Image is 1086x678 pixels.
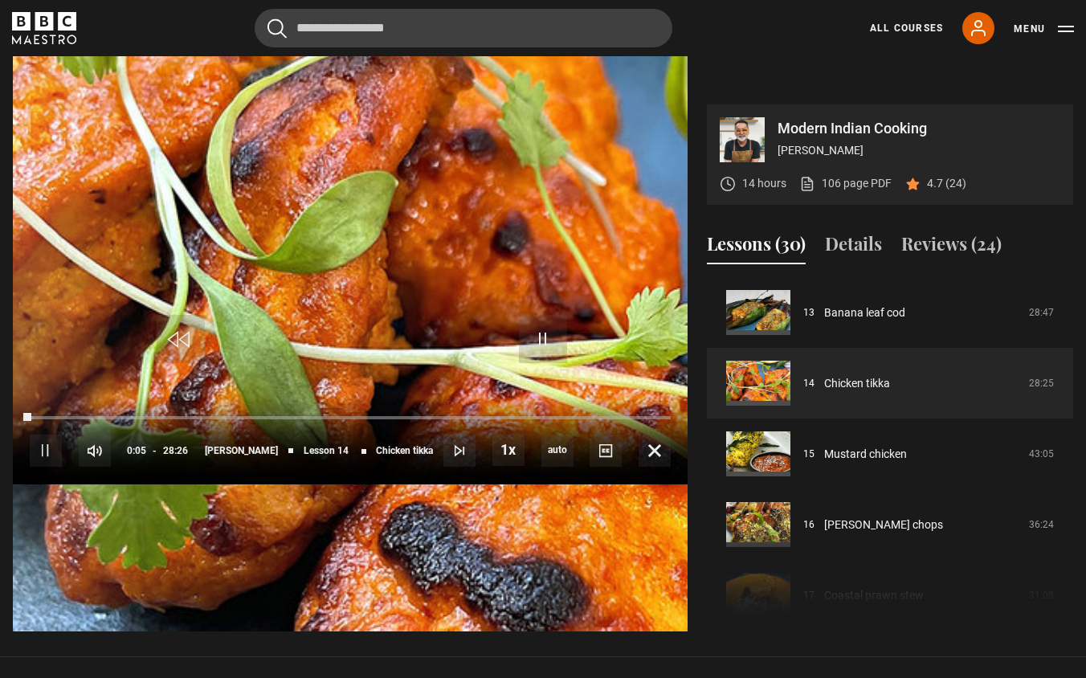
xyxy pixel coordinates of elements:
[541,435,574,467] div: Current quality: 720p
[901,231,1002,264] button: Reviews (24)
[30,416,671,419] div: Progress Bar
[492,434,525,466] button: Playback Rate
[778,142,1060,159] p: [PERSON_NAME]
[824,375,890,392] a: Chicken tikka
[742,175,786,192] p: 14 hours
[304,446,349,455] span: Lesson 14
[1014,21,1074,37] button: Toggle navigation
[870,21,943,35] a: All Courses
[79,435,111,467] button: Mute
[824,446,907,463] a: Mustard chicken
[927,175,966,192] p: 4.7 (24)
[30,435,62,467] button: Pause
[825,231,882,264] button: Details
[12,12,76,44] svg: BBC Maestro
[255,9,672,47] input: Search
[205,446,278,455] span: [PERSON_NAME]
[824,517,943,533] a: [PERSON_NAME] chops
[127,436,146,465] span: 0:05
[707,231,806,264] button: Lessons (30)
[799,175,892,192] a: 106 page PDF
[153,445,157,456] span: -
[376,446,433,455] span: Chicken tikka
[824,304,905,321] a: Banana leaf cod
[541,435,574,467] span: auto
[163,436,188,465] span: 28:26
[13,104,688,484] video-js: Video Player
[590,435,622,467] button: Captions
[443,435,476,467] button: Next Lesson
[778,121,1060,136] p: Modern Indian Cooking
[639,435,671,467] button: Fullscreen
[267,18,287,39] button: Submit the search query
